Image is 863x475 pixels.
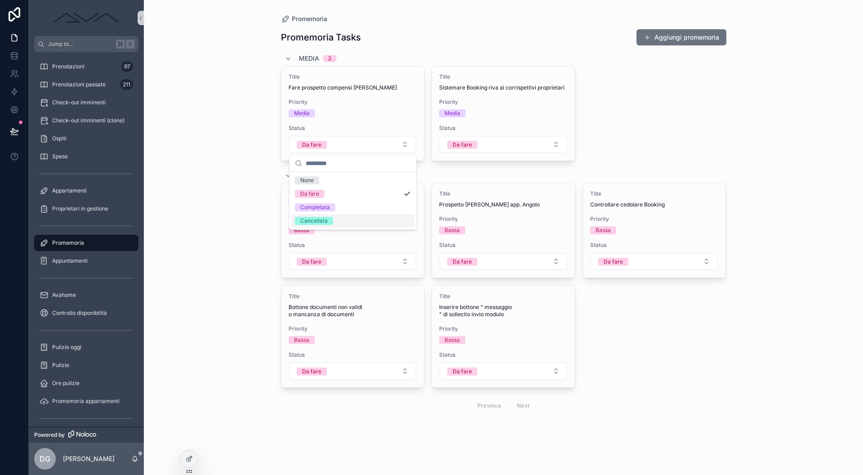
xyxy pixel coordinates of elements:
[52,81,106,88] span: Prenotazioni passate
[34,339,138,355] a: Pulizie oggi
[289,190,417,197] span: Title
[453,141,472,149] div: Da fare
[439,201,568,208] span: Prospetto [PERSON_NAME] app. Angolo
[292,14,327,23] span: Promemoria
[439,351,568,358] span: Status
[302,141,321,149] div: Da fare
[34,76,138,93] a: Prenotazioni passate211
[52,380,80,387] span: Ore pulizie
[52,63,85,70] span: Prenotazioni
[52,398,120,405] span: Promemoria appartamenti
[439,215,568,223] span: Priority
[52,291,76,299] span: Avahome
[294,109,310,117] div: Media
[294,226,309,234] div: Bassa
[439,293,568,300] span: Title
[453,367,472,376] div: Da fare
[596,226,611,234] div: Bassa
[439,242,568,249] span: Status
[590,215,719,223] span: Priority
[34,431,65,439] span: Powered by
[431,183,575,278] a: TitleProspetto [PERSON_NAME] app. AngoloPriorityBassaStatusSelect Button
[289,253,417,270] button: Select Button
[439,84,568,91] span: Sistemare Booking riva ai corrispettivi proprietari
[604,258,623,266] div: Da fare
[63,454,115,463] p: [PERSON_NAME]
[121,61,133,72] div: 97
[52,187,87,194] span: Appartamenti
[52,99,106,106] span: Check-out imminenti
[289,84,417,91] span: Fare prospetto compensi [PERSON_NAME]
[34,375,138,391] a: Ore pulizie
[34,393,138,409] a: Promemoria appartamenti
[439,99,568,106] span: Priority
[34,357,138,373] a: Pulizie
[52,362,69,369] span: Pulizie
[289,242,417,249] span: Status
[40,453,50,464] span: DG
[300,217,328,225] div: Cancellata
[445,226,460,234] div: Bassa
[289,136,417,153] button: Select Button
[440,136,567,153] button: Select Button
[281,66,425,161] a: TitleFare prospetto compensi [PERSON_NAME]PriorityMediaStatusSelect Button
[294,336,309,344] div: Bassa
[48,40,112,48] span: Jump to...
[289,325,417,332] span: Priority
[440,253,567,270] button: Select Button
[34,112,138,129] a: Check-out imminenti (clone)
[289,304,417,318] span: Bottone documenti non validi o mancanza di documenti
[289,351,417,358] span: Status
[289,73,417,81] span: Title
[120,79,133,90] div: 211
[52,205,108,212] span: Proprietari in gestione
[289,201,417,208] span: Chiudere contratto Iliad
[445,336,460,344] div: Bassa
[439,325,568,332] span: Priority
[431,66,575,161] a: TitleSistemare Booking riva ai corrispettivi proprietariPriorityMediaStatusSelect Button
[281,14,327,23] a: Promemoria
[281,183,425,278] a: TitleChiudere contratto IliadPriorityBassaStatusSelect Button
[34,287,138,303] a: Avahome
[591,253,718,270] button: Select Button
[34,201,138,217] a: Proprietari in gestione
[29,52,144,427] div: scrollable content
[52,309,107,317] span: Controllo disponibilità
[52,135,67,142] span: Ospiti
[583,183,726,278] a: TitleControllare cedolare BookingPriorityBassaStatusSelect Button
[52,239,84,246] span: Promemoria
[52,344,81,351] span: Pulizie oggi
[127,40,134,48] span: K
[34,305,138,321] a: Controllo disponibilità
[302,367,321,376] div: Da fare
[590,242,719,249] span: Status
[52,153,68,160] span: Spese
[299,54,319,63] span: Media
[289,99,417,106] span: Priority
[328,55,331,62] div: 2
[300,203,330,211] div: Completata
[445,109,460,117] div: Media
[34,36,138,52] button: Jump to...K
[34,253,138,269] a: Appuntamenti
[34,130,138,147] a: Ospiti
[34,183,138,199] a: Appartamenti
[439,125,568,132] span: Status
[289,293,417,300] span: Title
[289,363,417,380] button: Select Button
[34,94,138,111] a: Check-out imminenti
[289,215,417,223] span: Priority
[590,190,719,197] span: Title
[439,304,568,318] span: Inserire bottone " messaggio " di sollecito invio modulo
[281,285,425,388] a: TitleBottone documenti non validi o mancanza di documentiPriorityBassaStatusSelect Button
[302,258,321,266] div: Da fare
[300,176,314,184] div: None
[439,190,568,197] span: Title
[439,73,568,81] span: Title
[636,29,726,45] button: Aggiungi promemoria
[440,363,567,380] button: Select Button
[34,148,138,165] a: Spese
[34,58,138,75] a: Prenotazioni97
[34,235,138,251] a: Promemoria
